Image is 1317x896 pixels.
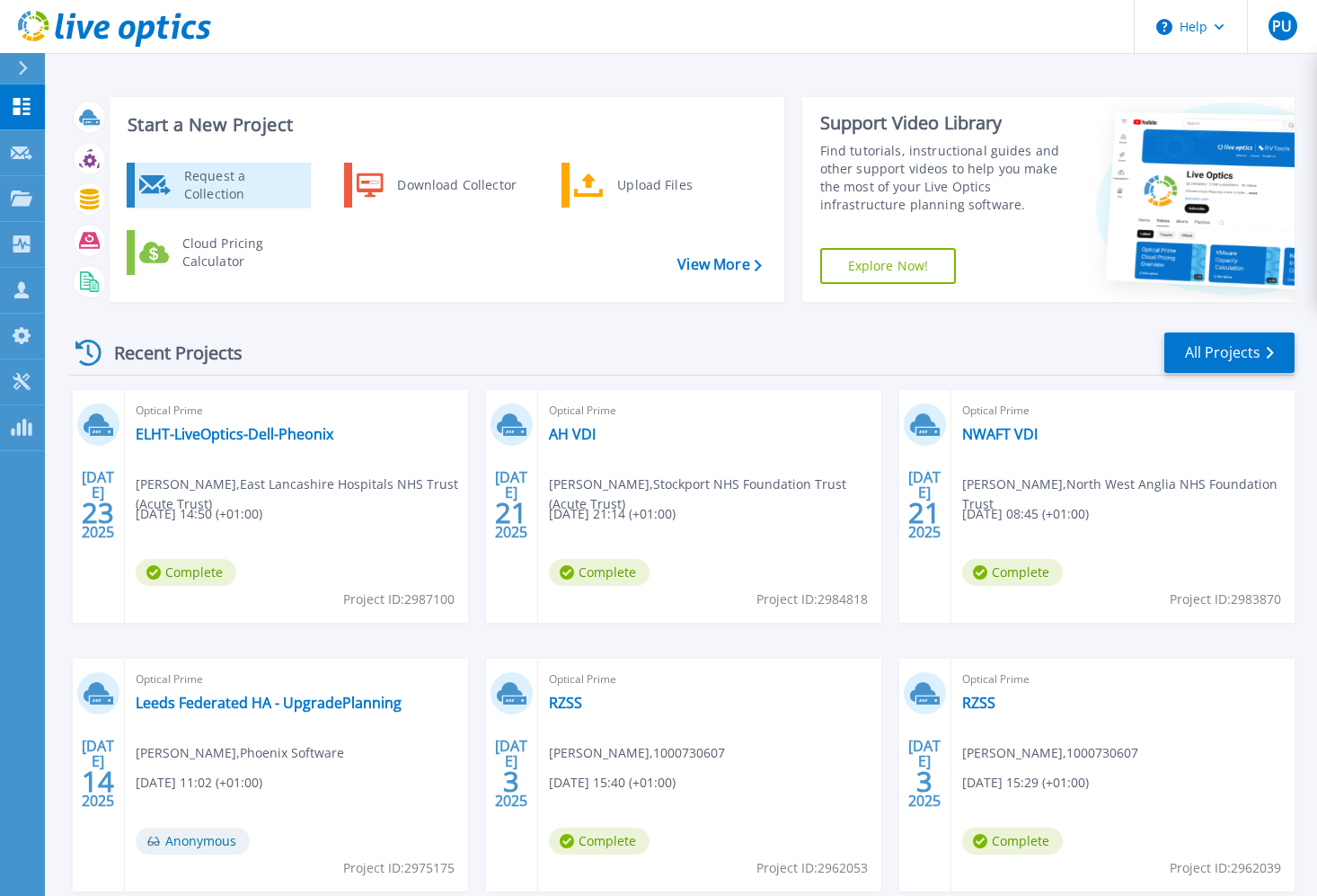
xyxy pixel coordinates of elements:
h3: Start a New Project [128,115,761,135]
a: RZSS [549,694,582,712]
span: 23 [82,505,114,520]
span: [DATE] 08:45 (+01:00) [962,504,1089,524]
span: Project ID: 2962039 [1170,858,1281,878]
span: Optical Prime [549,401,871,421]
a: AH VDI [549,425,596,443]
span: 21 [908,505,941,520]
span: Optical Prime [136,670,457,689]
a: All Projects [1164,333,1295,373]
span: Optical Prime [962,670,1284,689]
div: Recent Projects [69,331,267,375]
a: View More [677,256,761,273]
span: [PERSON_NAME] , 1000730607 [549,743,725,763]
span: Anonymous [136,828,250,855]
span: Complete [549,828,650,855]
span: [PERSON_NAME] , East Lancashire Hospitals NHS Trust (Acute Trust) [136,475,468,514]
span: 21 [495,505,527,520]
a: Request a Collection [127,163,311,208]
div: [DATE] 2025 [494,741,528,806]
span: 3 [503,774,519,789]
span: [DATE] 11:02 (+01:00) [136,773,262,793]
span: [DATE] 15:40 (+01:00) [549,773,676,793]
span: [PERSON_NAME] , 1000730607 [962,743,1138,763]
div: Find tutorials, instructional guides and other support videos to help you make the most of your L... [820,142,1066,214]
span: [DATE] 21:14 (+01:00) [549,504,676,524]
a: Cloud Pricing Calculator [127,230,311,275]
span: Complete [549,559,650,586]
span: Complete [962,828,1063,855]
span: Project ID: 2975175 [343,858,455,878]
div: [DATE] 2025 [494,472,528,537]
div: [DATE] 2025 [81,741,115,806]
span: Optical Prime [549,670,871,689]
span: Complete [136,559,236,586]
span: 14 [82,774,114,789]
span: Optical Prime [136,401,457,421]
span: [DATE] 15:29 (+01:00) [962,773,1089,793]
div: [DATE] 2025 [907,472,941,537]
span: Complete [962,559,1063,586]
div: Request a Collection [175,167,306,203]
span: Project ID: 2984818 [756,590,868,609]
div: Cloud Pricing Calculator [173,235,306,271]
a: Explore Now! [820,248,957,284]
a: RZSS [962,694,995,712]
span: Project ID: 2987100 [343,590,455,609]
span: [PERSON_NAME] , Phoenix Software [136,743,344,763]
span: [PERSON_NAME] , Stockport NHS Foundation Trust (Acute Trust) [549,475,881,514]
a: Upload Files [561,163,746,208]
div: Download Collector [388,167,524,203]
span: [PERSON_NAME] , North West Anglia NHS Foundation Trust [962,475,1295,514]
span: Project ID: 2962053 [756,858,868,878]
span: Project ID: 2983870 [1170,590,1281,609]
span: PU [1272,19,1292,33]
span: 3 [916,774,933,789]
a: ELHT-LiveOptics-Dell-Pheonix [136,425,333,443]
span: [DATE] 14:50 (+01:00) [136,504,262,524]
div: Upload Files [608,167,741,203]
a: Download Collector [344,163,528,208]
a: NWAFT VDI [962,425,1038,443]
div: [DATE] 2025 [907,741,941,806]
div: [DATE] 2025 [81,472,115,537]
div: Support Video Library [820,111,1066,135]
a: Leeds Federated HA - UpgradePlanning [136,694,402,712]
span: Optical Prime [962,401,1284,421]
